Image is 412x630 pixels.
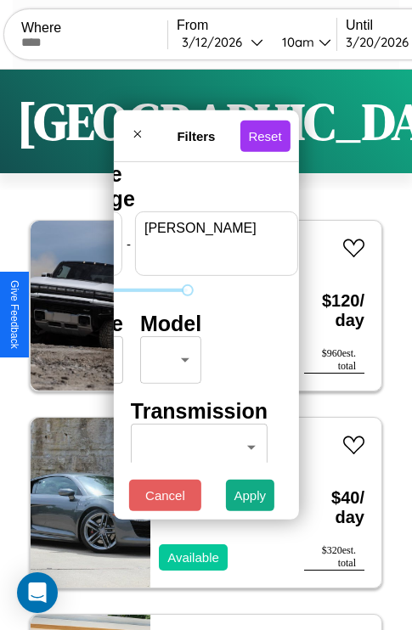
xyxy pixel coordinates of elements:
h4: Make [70,312,123,336]
h4: Price Range [70,162,187,211]
label: [PERSON_NAME] [144,221,289,236]
h4: Transmission [131,399,268,424]
h3: $ 120 / day [304,274,364,347]
button: 10am [268,33,336,51]
button: Cancel [129,480,201,511]
label: From [177,18,336,33]
div: Open Intercom Messenger [17,572,58,613]
div: 3 / 12 / 2026 [182,34,251,50]
div: $ 320 est. total [304,544,364,571]
h4: Filters [152,128,240,143]
label: Where [21,20,167,36]
div: 10am [274,34,319,50]
div: Give Feedback [8,280,20,349]
p: - [127,232,131,255]
button: Reset [240,120,290,151]
div: $ 960 est. total [304,347,364,374]
h4: Model [140,312,201,336]
button: 3/12/2026 [177,33,268,51]
button: Apply [226,480,275,511]
p: Available [167,546,219,569]
h3: $ 40 / day [304,471,364,544]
